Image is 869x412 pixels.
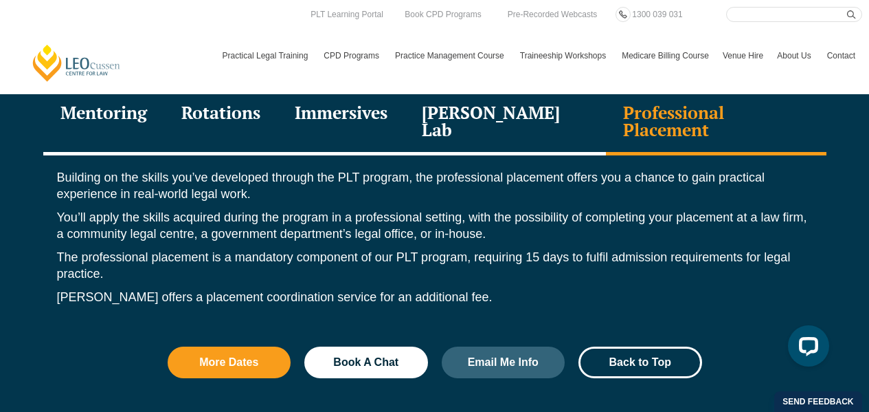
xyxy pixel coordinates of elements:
[770,36,820,76] a: About Us
[615,36,716,76] a: Medicare Billing Course
[442,347,565,378] a: Email Me Info
[777,320,835,378] iframe: LiveChat chat widget
[199,357,258,368] span: More Dates
[278,90,405,155] div: Immersives
[57,249,813,282] p: The professional placement is a mandatory component of our PLT program, requiring 15 days to fulf...
[504,7,601,22] a: Pre-Recorded Webcasts
[388,36,513,76] a: Practice Management Course
[716,36,770,76] a: Venue Hire
[307,7,387,22] a: PLT Learning Portal
[31,43,122,83] a: [PERSON_NAME] Centre for Law
[168,347,291,378] a: More Dates
[216,36,317,76] a: Practical Legal Training
[317,36,388,76] a: CPD Programs
[43,90,164,155] div: Mentoring
[632,10,682,19] span: 1300 039 031
[304,347,428,378] a: Book A Chat
[468,357,539,368] span: Email Me Info
[405,90,607,155] div: [PERSON_NAME] Lab
[820,36,862,76] a: Contact
[57,209,813,242] p: You’ll apply the skills acquired during the program in a professional setting, with the possibili...
[629,7,686,22] a: 1300 039 031
[164,90,278,155] div: Rotations
[606,90,826,155] div: Professional Placement
[578,347,702,378] a: Back to Top
[513,36,615,76] a: Traineeship Workshops
[401,7,484,22] a: Book CPD Programs
[57,289,813,305] p: [PERSON_NAME] offers a placement coordination service for an additional fee.
[57,169,813,202] p: Building on the skills you’ve developed through the PLT program, the professional placement offer...
[333,357,398,368] span: Book A Chat
[609,357,671,368] span: Back to Top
